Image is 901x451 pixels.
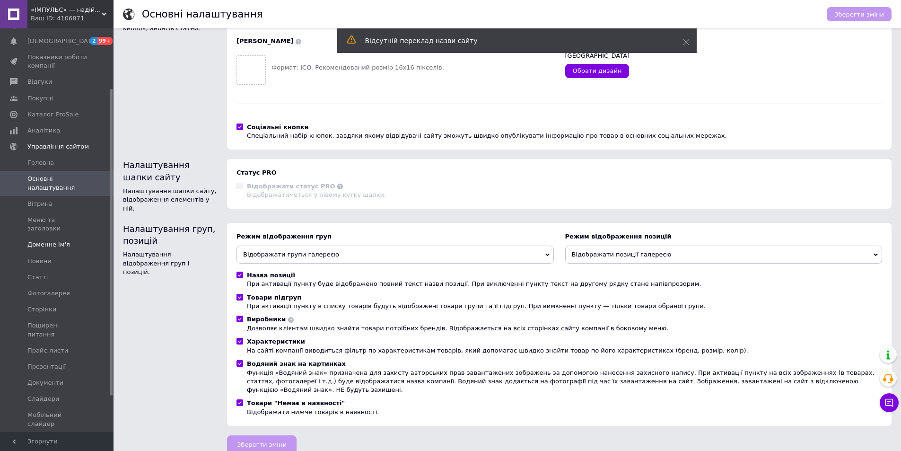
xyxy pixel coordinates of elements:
[31,14,114,23] div: Ваш ID: 4106871
[247,302,706,310] div: При активації пункту в списку товарів будуть відображені товари групи та її підгруп. При вимкненн...
[247,132,727,140] div: Спеціальний набір кнопок, завдяки якому відвідувачі сайту зможуть швидко опублікувати інформацію ...
[27,53,87,70] span: Показники роботи компанії
[565,52,883,60] div: [GEOGRAPHIC_DATA]
[27,395,60,403] span: Слайдери
[247,272,295,279] span: Назва позиції
[27,240,70,249] span: Доменне ім'я
[565,233,672,240] span: Режим відображення позицій
[27,411,87,428] span: Мобільний слайдер
[27,94,53,103] span: Покупці
[247,369,882,395] div: Функція «Водяний знак» призначена для захисту авторських прав завантажених зображень за допомогою...
[27,363,66,371] span: Презентації
[565,64,630,78] a: Обрати дизайн
[880,393,899,412] button: Чат з покупцем
[573,67,622,75] span: Обрати дизайн
[27,142,89,151] span: Управління сайтом
[247,338,305,345] span: Характеристики
[97,37,113,45] span: 99+
[247,346,748,355] div: На сайті компанії виводиться фільтр по характеристикам товарів, який допомагає швидко знайти това...
[247,316,286,323] span: Виробники
[572,251,672,258] span: Відображати позиції галереєю
[271,63,444,72] div: Формат: ICO. Рекомендований розмір 16х16 пікселів.
[247,408,379,416] div: Відображати нижче товарів в наявності.
[247,399,345,407] span: Товари "Немає в наявності"
[27,110,79,119] span: Каталог ProSale
[27,126,60,135] span: Аналітика
[247,280,701,288] div: При активації пункту буде відображено повний текст назви позиції. При виключенні пункту текст на ...
[27,37,97,45] span: [DEMOGRAPHIC_DATA]
[243,251,339,258] span: Відображати групи галереєю
[27,289,70,298] span: Фотогалерея
[27,216,87,233] span: Меню та заголовки
[236,169,277,176] span: Статус PRO
[123,251,189,275] span: Налаштування відображення груп і позицій.
[27,305,56,314] span: Сторінки
[27,321,87,338] span: Поширені питання
[142,9,262,20] h1: Основні налаштування
[27,200,52,208] span: Вітрина
[27,273,48,282] span: Статті
[247,360,346,367] span: Водяний знак на картинках
[27,175,87,192] span: Основні налаштування
[247,324,668,333] div: Дозволяє клієнтам швидко знайти товари потрібних брендів. Відображається на всіх сторінках сайту ...
[27,159,54,167] span: Головна
[365,36,659,45] div: Відсутнiй переклад назви сайту
[247,294,301,301] span: Товари підгруп
[123,160,190,182] span: Налаштування шапки сайту
[31,6,102,14] span: «ІМПУЛЬС» — надійний постачальник електроніки, метизів, інструментів і витратних матеріалів
[27,78,52,86] span: Відгуки
[236,233,332,240] span: Режим відображення груп
[123,187,217,212] span: Налаштування шапки сайту, відображення елементів у ній.
[27,346,68,355] span: Прайс-листи
[247,124,309,131] span: Соціальні кнопки
[90,37,97,45] span: 2
[123,224,215,246] span: Налаштування груп, позицій
[247,183,335,190] span: Відображати статус PRO
[27,379,63,387] span: Документи
[236,37,301,44] span: [PERSON_NAME]
[27,257,52,265] span: Новини
[247,191,386,199] div: Відображатиметься у лівому кутку шапки.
